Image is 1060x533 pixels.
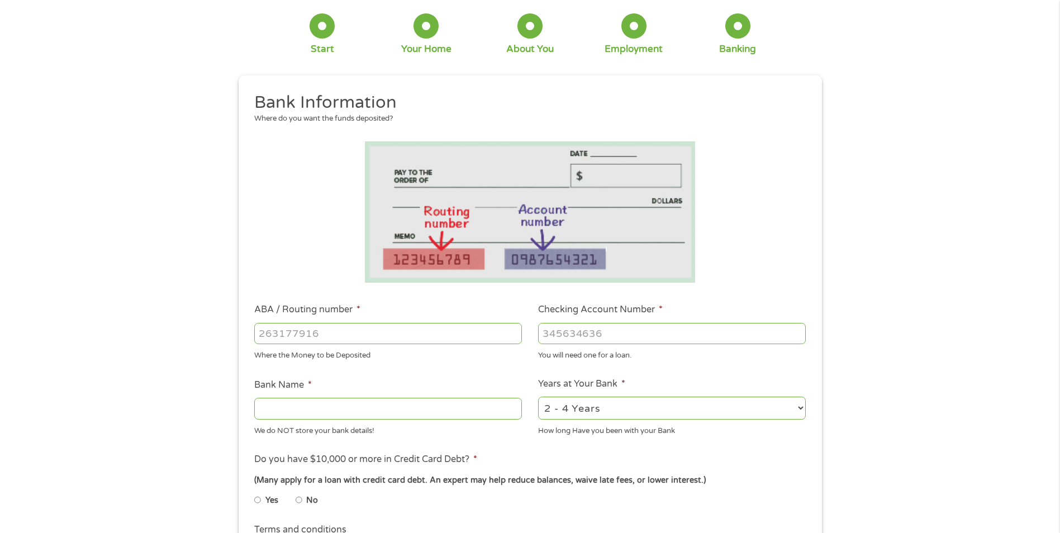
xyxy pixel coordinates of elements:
[538,421,806,436] div: How long Have you been with your Bank
[538,346,806,361] div: You will need one for a loan.
[401,43,451,55] div: Your Home
[306,494,318,507] label: No
[605,43,663,55] div: Employment
[254,304,360,316] label: ABA / Routing number
[254,323,522,344] input: 263177916
[254,454,477,465] label: Do you have $10,000 or more in Credit Card Debt?
[538,323,806,344] input: 345634636
[311,43,334,55] div: Start
[254,421,522,436] div: We do NOT store your bank details!
[254,113,797,125] div: Where do you want the funds deposited?
[506,43,554,55] div: About You
[538,304,663,316] label: Checking Account Number
[254,92,797,114] h2: Bank Information
[719,43,756,55] div: Banking
[254,346,522,361] div: Where the Money to be Deposited
[538,378,625,390] label: Years at Your Bank
[254,474,805,487] div: (Many apply for a loan with credit card debt. An expert may help reduce balances, waive late fees...
[265,494,278,507] label: Yes
[365,141,696,283] img: Routing number location
[254,379,312,391] label: Bank Name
